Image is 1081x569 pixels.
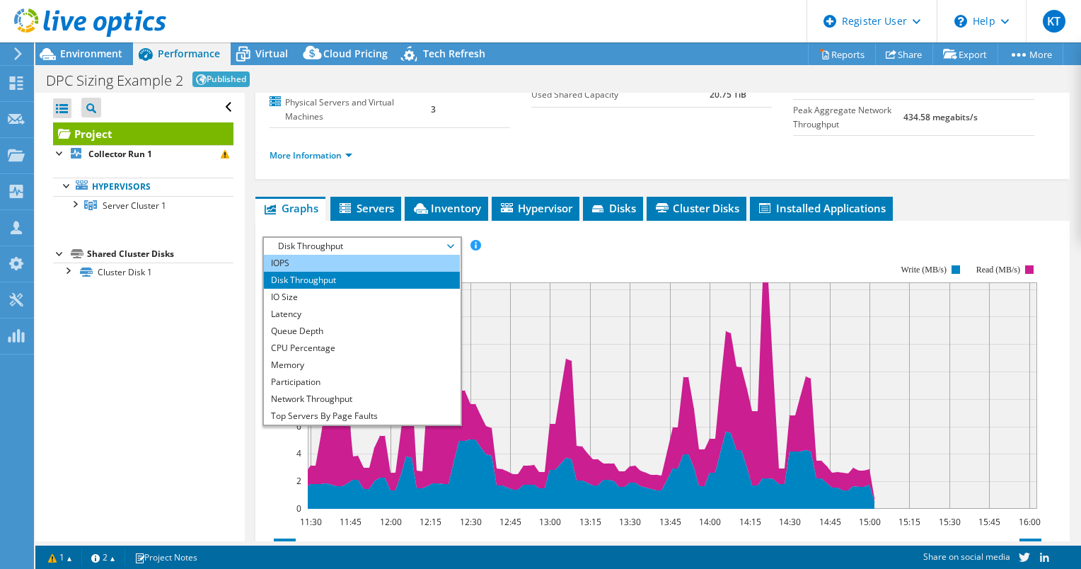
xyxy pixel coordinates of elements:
li: Top Servers By Page Faults [264,408,460,425]
li: Participation [264,374,460,391]
a: Hypervisors [53,178,233,196]
li: Queue Depth [264,323,460,340]
text: 16:00 [1018,516,1040,528]
span: Cluster Disks [654,201,739,215]
text: 13:45 [659,516,681,528]
text: 11:30 [299,516,321,528]
span: Cloud Pricing [323,47,388,60]
span: Tech Refresh [423,47,485,60]
a: Cluster Disk 1 [53,263,233,281]
text: 13:30 [618,516,640,528]
text: 2 [296,475,301,487]
text: 14:45 [819,516,840,528]
text: 15:00 [858,516,880,528]
text: Read (MB/s) [976,265,1019,275]
text: 14:30 [778,516,800,528]
text: 14:00 [698,516,720,528]
text: 12:15 [419,516,441,528]
text: 15:15 [898,516,920,528]
text: 6 [296,420,301,432]
b: 434.58 megabits/s [903,111,978,123]
li: IO Size [264,289,460,306]
text: 11:45 [339,516,361,528]
h1: DPC Sizing Example 2 [46,74,183,88]
text: 12:30 [459,516,481,528]
li: Network Throughput [264,391,460,408]
a: Project [53,122,233,145]
span: Graphs [262,201,318,215]
span: Virtual [255,47,288,60]
text: 13:00 [538,516,560,528]
a: Share [875,43,933,65]
text: 12:00 [379,516,401,528]
label: Peak Aggregate Network Throughput [793,103,903,132]
b: 3 [431,103,436,115]
li: CPU Percentage [264,340,460,357]
text: 13:15 [579,516,601,528]
a: Collector Run 1 [53,145,233,163]
label: Used Shared Capacity [531,88,710,102]
span: Hypervisor [499,201,572,215]
a: Reports [808,43,876,65]
a: 2 [81,548,125,566]
span: KT [1043,10,1065,33]
b: 20.75 TiB [710,88,746,100]
svg: \n [954,15,967,28]
li: IOPS [264,255,460,272]
div: Shared Cluster Disks [87,246,233,263]
a: 1 [38,548,82,566]
span: Disks [590,201,636,215]
a: Export [932,43,998,65]
span: Inventory [412,201,481,215]
span: Environment [60,47,122,60]
label: Physical Servers and Virtual Machines [270,96,431,124]
span: Servers [337,201,394,215]
text: 0 [296,502,301,515]
span: Disk Throughput [271,238,453,255]
text: Write (MB/s) [901,265,947,275]
b: Collector Run 1 [88,148,152,160]
li: Disk Throughput [264,272,460,289]
li: Latency [264,306,460,323]
a: More [998,43,1063,65]
text: 15:45 [978,516,1000,528]
a: Server Cluster 1 [53,196,233,214]
li: Memory [264,357,460,374]
a: More Information [270,149,352,161]
span: Published [192,71,250,87]
text: 15:30 [938,516,960,528]
span: Server Cluster 1 [103,200,166,212]
text: 14:15 [739,516,761,528]
text: 4 [296,447,301,459]
text: 12:45 [499,516,521,528]
span: Share on social media [923,551,1010,563]
a: Project Notes [125,548,207,566]
span: Installed Applications [757,201,886,215]
span: Performance [158,47,220,60]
